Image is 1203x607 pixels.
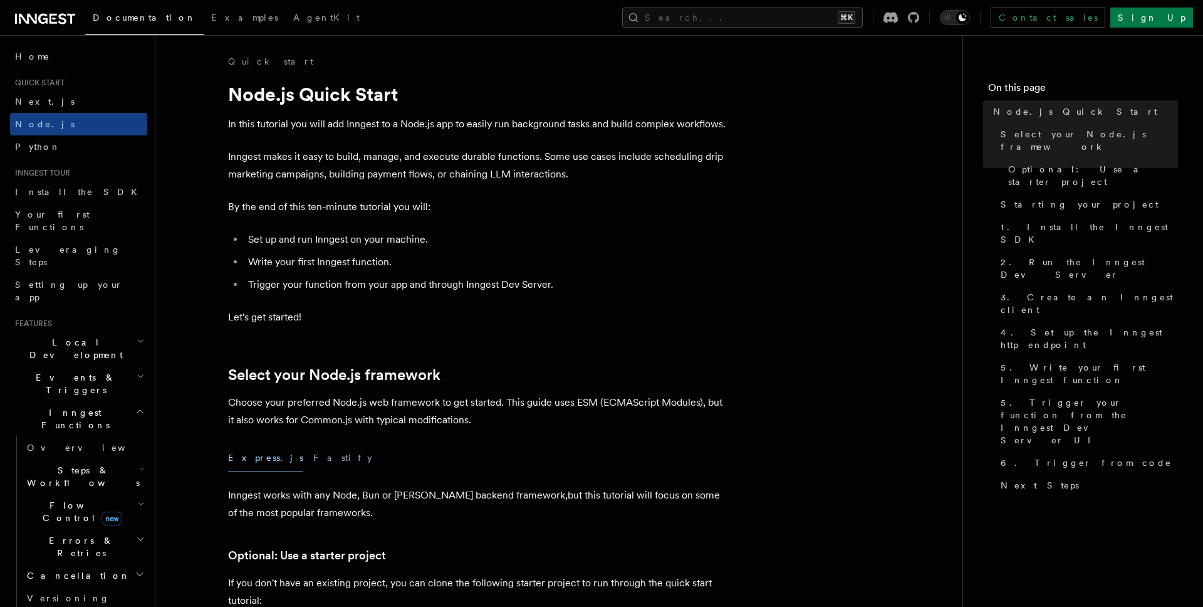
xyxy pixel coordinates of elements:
a: Contact sales [991,8,1105,28]
button: Express.js [228,444,303,472]
span: Node.js Quick Start [993,105,1157,118]
a: Quick start [228,55,313,68]
a: Python [10,135,147,158]
a: 5. Write your first Inngest function [996,356,1178,391]
span: Install the SDK [15,187,145,197]
a: Next Steps [996,474,1178,497]
span: Flow Control [22,499,138,524]
button: Fastify [313,444,372,472]
a: Optional: Use a starter project [228,547,386,564]
span: Documentation [93,13,196,23]
a: Your first Functions [10,203,147,238]
span: Features [10,319,52,329]
li: Set up and run Inngest on your machine. [244,231,729,248]
a: Sign Up [1110,8,1193,28]
a: Setting up your app [10,273,147,309]
a: Select your Node.js framework [996,123,1178,158]
a: Optional: Use a starter project [1003,158,1178,193]
a: Documentation [85,4,204,35]
a: Overview [22,436,147,459]
span: Examples [211,13,278,23]
a: Install the SDK [10,181,147,203]
span: 2. Run the Inngest Dev Server [1001,256,1178,281]
span: 6. Trigger from code [1001,457,1172,469]
button: Flow Controlnew [22,494,147,529]
p: Choose your preferred Node.js web framework to get started. This guide uses ESM (ECMAScript Modul... [228,394,729,429]
button: Inngest Functions [10,401,147,436]
a: 6. Trigger from code [996,451,1178,474]
span: Python [15,142,61,152]
span: Local Development [10,336,137,361]
span: Inngest Functions [10,406,135,431]
p: Inngest works with any Node, Bun or [PERSON_NAME] backend framework,but this tutorial will focus ... [228,487,729,522]
a: 4. Set up the Inngest http endpoint [996,321,1178,356]
button: Errors & Retries [22,529,147,564]
span: Home [15,50,50,63]
span: new [102,512,122,525]
button: Local Development [10,331,147,366]
span: Errors & Retries [22,534,136,559]
a: Leveraging Steps [10,238,147,273]
p: Inngest makes it easy to build, manage, and execute durable functions. Some use cases include sch... [228,148,729,183]
h1: Node.js Quick Start [228,83,729,105]
a: AgentKit [286,4,367,34]
span: Events & Triggers [10,371,137,396]
span: Cancellation [22,569,130,582]
p: By the end of this ten-minute tutorial you will: [228,198,729,216]
span: Your first Functions [15,209,90,232]
a: 5. Trigger your function from the Inngest Dev Server UI [996,391,1178,451]
button: Events & Triggers [10,366,147,401]
a: Node.js Quick Start [988,100,1178,123]
span: 1. Install the Inngest SDK [1001,221,1178,246]
span: Node.js [15,119,75,129]
kbd: ⌘K [838,11,855,24]
li: Write your first Inngest function. [244,253,729,271]
span: 5. Trigger your function from the Inngest Dev Server UI [1001,396,1178,446]
span: Leveraging Steps [15,245,121,267]
li: Trigger your function from your app and through Inngest Dev Server. [244,276,729,293]
p: Let's get started! [228,309,729,326]
span: Select your Node.js framework [1001,128,1178,153]
a: 3. Create an Inngest client [996,286,1178,321]
button: Steps & Workflows [22,459,147,494]
span: Overview [27,443,156,453]
span: 5. Write your first Inngest function [1001,361,1178,386]
span: Next.js [15,97,75,107]
span: Quick start [10,78,65,88]
a: Examples [204,4,286,34]
span: 3. Create an Inngest client [1001,291,1178,316]
a: 2. Run the Inngest Dev Server [996,251,1178,286]
button: Toggle dark mode [940,10,970,25]
p: In this tutorial you will add Inngest to a Node.js app to easily run background tasks and build c... [228,115,729,133]
a: Home [10,45,147,68]
span: Steps & Workflows [22,464,140,489]
span: Starting your project [1001,198,1159,211]
a: Next.js [10,90,147,113]
a: 1. Install the Inngest SDK [996,216,1178,251]
span: Setting up your app [15,280,123,302]
span: AgentKit [293,13,360,23]
span: Versioning [27,593,110,603]
span: Inngest tour [10,168,70,178]
a: Select your Node.js framework [228,366,440,384]
button: Search...⌘K [622,8,863,28]
span: Next Steps [1001,479,1079,492]
a: Starting your project [996,193,1178,216]
a: Node.js [10,113,147,135]
h4: On this page [988,80,1178,100]
span: 4. Set up the Inngest http endpoint [1001,326,1178,351]
button: Cancellation [22,564,147,587]
span: Optional: Use a starter project [1008,163,1178,188]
